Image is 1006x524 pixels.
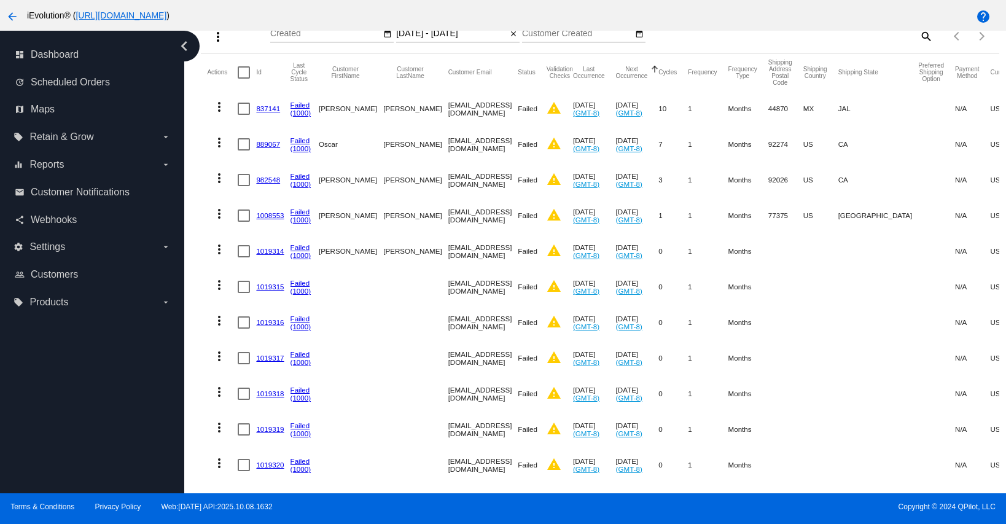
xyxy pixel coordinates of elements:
[27,10,170,20] span: iEvolution® ( )
[616,483,659,518] mat-cell: [DATE]
[688,198,728,233] mat-cell: 1
[688,412,728,447] mat-cell: 1
[212,313,227,328] mat-icon: more_vert
[256,247,284,255] a: 1019314
[207,54,238,91] mat-header-cell: Actions
[573,323,599,330] a: (GMT-8)
[658,340,688,376] mat-cell: 0
[768,162,803,198] mat-cell: 92026
[728,447,768,483] mat-cell: Months
[290,386,310,394] a: Failed
[688,305,728,340] mat-cell: 1
[728,91,768,127] mat-cell: Months
[31,214,77,225] span: Webhooks
[290,421,310,429] a: Failed
[616,180,642,188] a: (GMT-8)
[29,159,64,170] span: Reports
[688,233,728,269] mat-cell: 1
[918,62,944,82] button: Change sorting for PreferredShippingOption
[256,354,284,362] a: 1019317
[15,45,171,65] a: dashboard Dashboard
[29,241,65,252] span: Settings
[573,340,616,376] mat-cell: [DATE]
[290,457,310,465] a: Failed
[547,493,561,507] mat-icon: warning
[547,136,561,151] mat-icon: warning
[616,305,659,340] mat-cell: [DATE]
[522,29,633,39] input: Customer Created
[290,216,311,224] a: (1000)
[616,162,659,198] mat-cell: [DATE]
[616,358,642,366] a: (GMT-8)
[616,394,642,402] a: (GMT-8)
[256,176,280,184] a: 982548
[161,242,171,252] i: arrow_drop_down
[162,502,273,511] a: Web:[DATE] API:2025.10.08.1632
[955,66,979,79] button: Change sorting for PaymentMethod.Type
[688,483,728,518] mat-cell: 1
[547,421,561,436] mat-icon: warning
[15,104,25,114] i: map
[290,109,311,117] a: (1000)
[573,376,616,412] mat-cell: [DATE]
[448,340,518,376] mat-cell: [EMAIL_ADDRESS][DOMAIN_NAME]
[658,305,688,340] mat-cell: 0
[319,233,383,269] mat-cell: [PERSON_NAME]
[658,483,688,518] mat-cell: 0
[256,69,261,76] button: Change sorting for Id
[616,465,642,473] a: (GMT-8)
[573,251,599,259] a: (GMT-8)
[212,420,227,435] mat-icon: more_vert
[955,376,990,412] mat-cell: N/A
[955,305,990,340] mat-cell: N/A
[161,160,171,170] i: arrow_drop_down
[547,350,561,365] mat-icon: warning
[15,265,171,284] a: people_outline Customers
[616,340,659,376] mat-cell: [DATE]
[658,91,688,127] mat-cell: 10
[212,385,227,399] mat-icon: more_vert
[658,127,688,162] mat-cell: 7
[547,101,561,115] mat-icon: warning
[15,187,25,197] i: email
[547,243,561,258] mat-icon: warning
[383,29,392,39] mat-icon: date_range
[290,358,311,366] a: (1000)
[319,91,383,127] mat-cell: [PERSON_NAME]
[290,180,311,188] a: (1000)
[290,279,310,287] a: Failed
[728,127,768,162] mat-cell: Months
[728,483,768,518] mat-cell: Months
[509,29,518,39] mat-icon: close
[518,140,537,148] span: Failed
[15,182,171,202] a: email Customer Notifications
[658,376,688,412] mat-cell: 0
[212,135,227,150] mat-icon: more_vert
[573,144,599,152] a: (GMT-8)
[290,172,310,180] a: Failed
[616,127,659,162] mat-cell: [DATE]
[658,412,688,447] mat-cell: 0
[31,49,79,60] span: Dashboard
[383,91,448,127] mat-cell: [PERSON_NAME]
[14,160,23,170] i: equalizer
[573,162,616,198] mat-cell: [DATE]
[448,412,518,447] mat-cell: [EMAIL_ADDRESS][DOMAIN_NAME]
[14,132,23,142] i: local_offer
[547,172,561,187] mat-icon: warning
[573,198,616,233] mat-cell: [DATE]
[448,447,518,483] mat-cell: [EMAIL_ADDRESS][DOMAIN_NAME]
[955,198,990,233] mat-cell: N/A
[14,297,23,307] i: local_offer
[976,9,991,24] mat-icon: help
[290,62,308,82] button: Change sorting for LastProcessingCycleId
[616,216,642,224] a: (GMT-8)
[290,350,310,358] a: Failed
[970,24,994,49] button: Next page
[10,502,74,511] a: Terms & Conditions
[290,101,310,109] a: Failed
[212,206,227,221] mat-icon: more_vert
[616,412,659,447] mat-cell: [DATE]
[768,198,803,233] mat-cell: 77375
[658,233,688,269] mat-cell: 0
